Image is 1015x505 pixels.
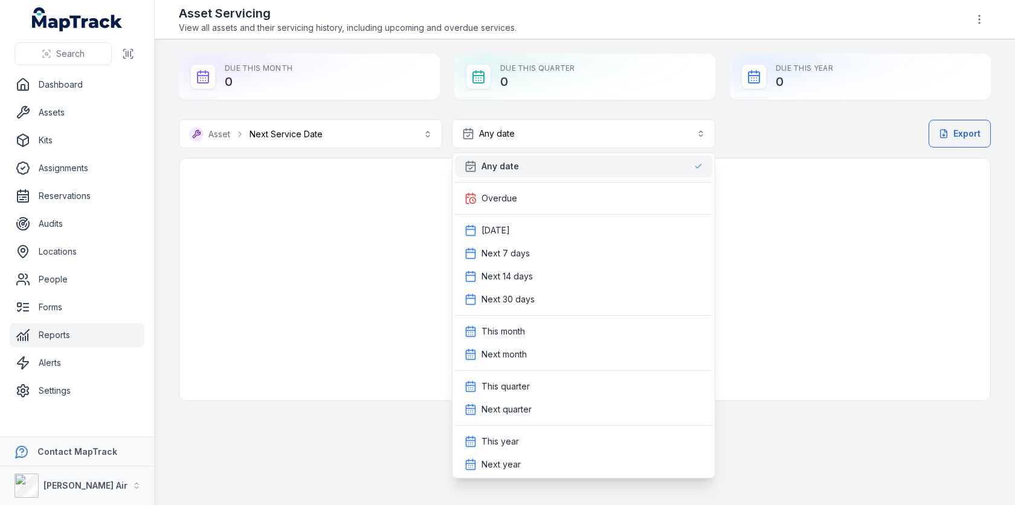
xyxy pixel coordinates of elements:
button: Any date [452,119,715,148]
span: Next quarter [482,403,532,415]
span: Next month [482,348,527,360]
span: [DATE] [482,224,510,236]
div: Any date [452,152,715,478]
span: Next 14 days [482,270,533,282]
span: Next 7 days [482,247,530,259]
span: This month [482,325,525,337]
span: Next year [482,458,521,471]
span: Overdue [482,192,517,204]
span: This year [482,435,519,448]
span: Any date [482,160,519,172]
span: Next 30 days [482,293,535,305]
span: This quarter [482,380,530,393]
